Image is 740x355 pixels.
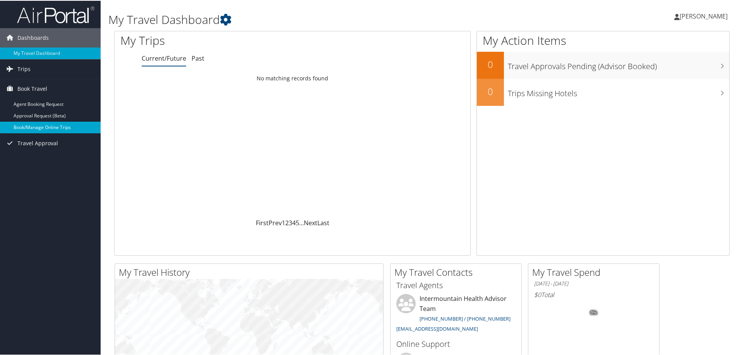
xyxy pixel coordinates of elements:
a: Current/Future [142,53,186,62]
a: 2 [285,218,289,226]
a: Last [317,218,329,226]
a: 1 [282,218,285,226]
span: Trips [17,59,31,78]
h2: 0 [477,84,504,97]
a: Prev [269,218,282,226]
a: 0Trips Missing Hotels [477,78,729,105]
li: Intermountain Health Advisor Team [392,293,519,335]
a: [PERSON_NAME] [674,4,735,27]
img: airportal-logo.png [17,5,94,23]
span: $0 [534,290,541,298]
span: Travel Approval [17,133,58,152]
h3: Online Support [396,338,516,349]
h2: My Travel Contacts [394,265,521,278]
a: Past [192,53,204,62]
a: 4 [292,218,296,226]
a: [EMAIL_ADDRESS][DOMAIN_NAME] [396,324,478,331]
h3: Trips Missing Hotels [508,83,729,98]
a: First [256,218,269,226]
a: 5 [296,218,299,226]
h2: My Travel Spend [532,265,659,278]
span: … [299,218,304,226]
span: [PERSON_NAME] [680,11,728,20]
td: No matching records found [115,71,470,85]
h1: My Travel Dashboard [108,11,526,27]
tspan: 0% [591,310,597,314]
a: [PHONE_NUMBER] / [PHONE_NUMBER] [420,314,510,321]
h3: Travel Approvals Pending (Advisor Booked) [508,56,729,71]
span: Book Travel [17,78,47,98]
a: 0Travel Approvals Pending (Advisor Booked) [477,51,729,78]
h6: [DATE] - [DATE] [534,279,653,287]
h1: My Action Items [477,32,729,48]
a: 3 [289,218,292,226]
h1: My Trips [120,32,316,48]
h3: Travel Agents [396,279,516,290]
a: Next [304,218,317,226]
h2: My Travel History [119,265,383,278]
span: Dashboards [17,27,49,47]
h2: 0 [477,57,504,70]
h6: Total [534,290,653,298]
